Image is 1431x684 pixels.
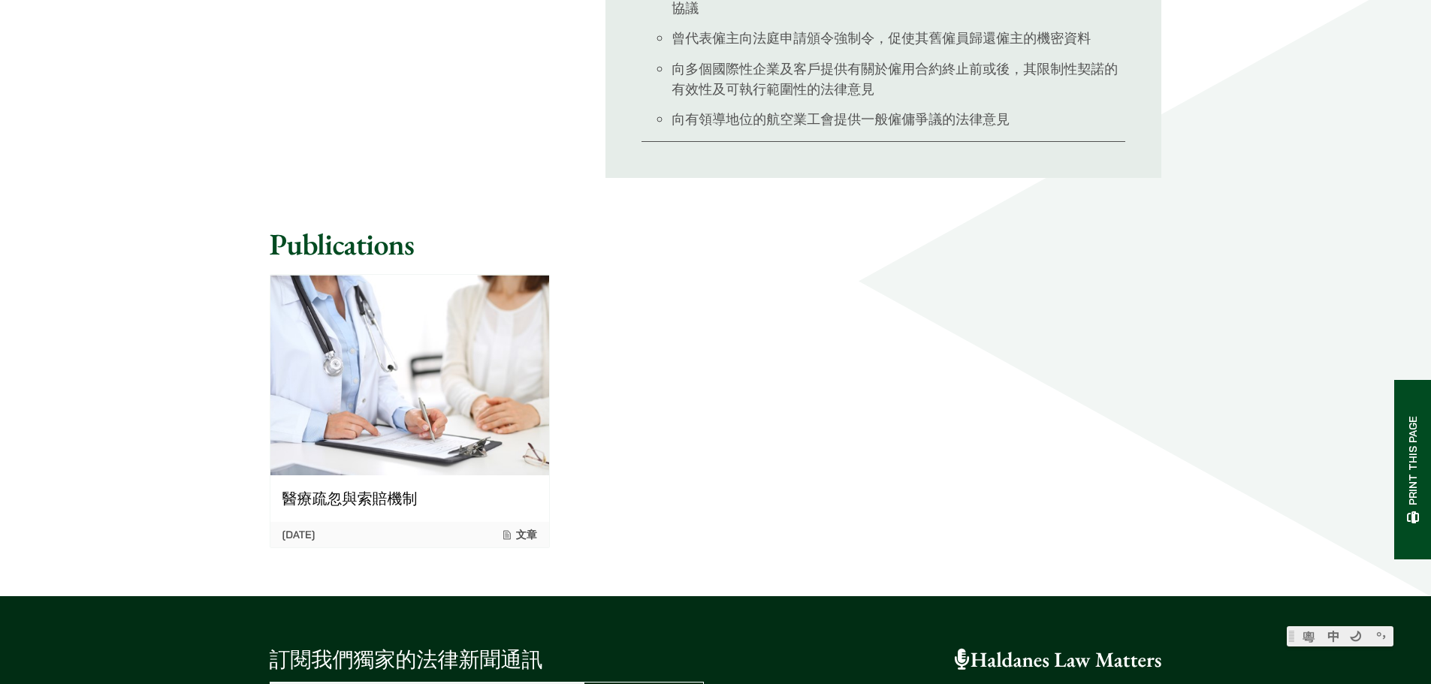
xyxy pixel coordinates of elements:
li: 向有領導地位的航空業工會提供一般僱傭爭議的法律意見 [672,109,1125,129]
h2: Publications [270,226,1162,262]
a: Haldanes Law Matters [955,646,1162,673]
p: 醫療疏忽與索賠機制 [282,487,537,510]
li: 曾代表僱主向法庭申請頒令強制令，促使其舊僱員歸還僱主的機密資料 [672,28,1125,48]
li: 向多個國際性企業及客戶提供有關於僱用合約終止前或後，其限制性契諾的有效性及可執行範圍性的法律意見 [672,59,1125,99]
span: 文章 [501,528,537,541]
p: 訂閱我們獨家的法律新聞通訊 [270,644,704,676]
a: 醫療疏忽與索賠機制 [DATE] 文章 [270,274,550,548]
time: [DATE] [282,528,315,541]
